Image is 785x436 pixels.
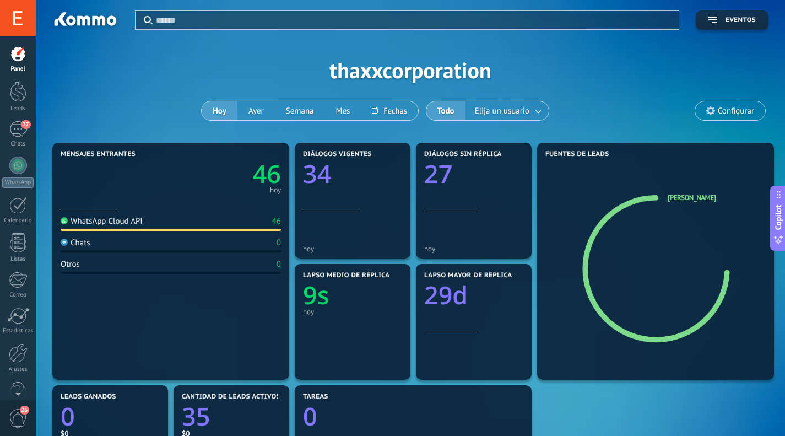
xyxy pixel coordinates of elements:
[668,193,716,202] a: [PERSON_NAME]
[773,204,784,230] span: Copilot
[2,366,34,373] div: Ajustes
[303,400,523,433] a: 0
[182,400,210,433] text: 35
[361,101,418,120] button: Fechas
[182,393,280,401] span: Cantidad de leads activos
[2,66,34,73] div: Panel
[182,400,281,433] a: 35
[61,259,80,270] div: Otros
[426,101,465,120] button: Todo
[424,157,452,191] text: 27
[275,101,325,120] button: Semana
[2,177,34,188] div: WhatsApp
[545,150,609,158] span: Fuentes de leads
[473,104,532,119] span: Elija un usuario
[726,17,756,24] span: Eventos
[424,272,512,279] span: Lapso mayor de réplica
[303,272,390,279] span: Lapso medio de réplica
[303,400,317,433] text: 0
[61,150,136,158] span: Mensajes entrantes
[61,400,160,433] a: 0
[21,120,30,129] span: 27
[2,141,34,148] div: Chats
[171,157,281,191] a: 46
[253,157,281,191] text: 46
[424,150,502,158] span: Diálogos sin réplica
[303,150,372,158] span: Diálogos vigentes
[465,101,549,120] button: Elija un usuario
[61,216,143,227] div: WhatsApp Cloud API
[61,217,68,224] img: WhatsApp Cloud API
[2,256,34,263] div: Listas
[61,238,90,248] div: Chats
[303,308,402,316] div: hoy
[20,406,29,415] span: 26
[61,393,116,401] span: Leads ganados
[277,238,281,248] div: 0
[303,393,328,401] span: Tareas
[424,278,523,312] a: 29d
[424,245,523,253] div: hoy
[272,216,281,227] div: 46
[202,101,237,120] button: Hoy
[61,400,75,433] text: 0
[325,101,361,120] button: Mes
[2,327,34,335] div: Estadísticas
[424,278,468,312] text: 29d
[696,10,768,30] button: Eventos
[303,278,329,312] text: 9s
[61,239,68,246] img: Chats
[303,157,331,191] text: 34
[2,105,34,112] div: Leads
[277,259,281,270] div: 0
[2,217,34,224] div: Calendario
[2,292,34,299] div: Correo
[237,101,275,120] button: Ayer
[303,245,402,253] div: hoy
[718,106,754,116] span: Configurar
[270,187,281,193] div: hoy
